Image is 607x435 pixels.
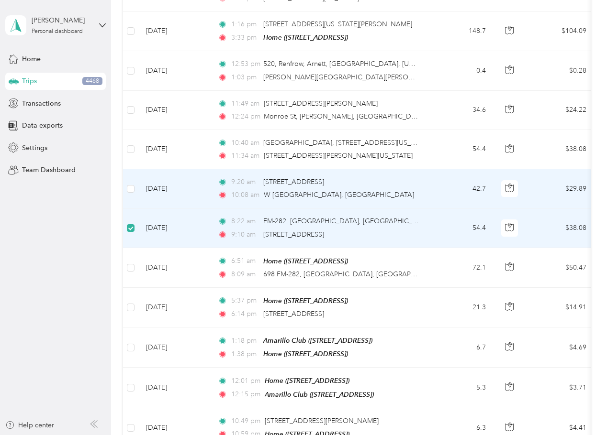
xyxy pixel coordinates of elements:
[430,11,494,51] td: 148.7
[527,11,594,51] td: $104.09
[138,51,210,90] td: [DATE]
[527,368,594,408] td: $3.71
[231,349,259,359] span: 1:38 pm
[263,178,324,186] span: [STREET_ADDRESS]
[263,217,432,225] span: FM-282, [GEOGRAPHIC_DATA], [GEOGRAPHIC_DATA]
[138,288,210,327] td: [DATE]
[22,98,61,109] span: Transactions
[231,389,260,400] span: 12:15 pm
[430,51,494,90] td: 0.4
[32,15,91,25] div: [PERSON_NAME]
[22,120,63,130] span: Data exports
[138,327,210,368] td: [DATE]
[231,19,259,30] span: 1:16 pm
[231,151,259,161] span: 11:34 am
[430,208,494,248] td: 54.4
[231,256,259,266] span: 6:51 am
[263,337,372,344] span: Amarillo Club ([STREET_ADDRESS])
[231,72,259,83] span: 1:03 pm
[430,91,494,130] td: 34.6
[22,165,76,175] span: Team Dashboard
[231,309,259,319] span: 6:14 pm
[263,310,324,318] span: [STREET_ADDRESS]
[263,350,348,358] span: Home ([STREET_ADDRESS])
[264,152,413,160] span: [STREET_ADDRESS][PERSON_NAME][US_STATE]
[430,368,494,408] td: 5.3
[263,297,348,304] span: Home ([STREET_ADDRESS])
[264,191,414,199] span: W [GEOGRAPHIC_DATA], [GEOGRAPHIC_DATA]
[231,111,259,122] span: 12:24 pm
[430,248,494,288] td: 72.1
[265,417,379,425] span: [STREET_ADDRESS][PERSON_NAME]
[138,208,210,248] td: [DATE]
[231,269,259,280] span: 8:09 am
[527,327,594,368] td: $4.69
[263,230,324,239] span: [STREET_ADDRESS]
[265,391,374,398] span: Amarillo Club ([STREET_ADDRESS])
[527,208,594,248] td: $38.08
[138,130,210,169] td: [DATE]
[263,270,445,278] span: 698 FM-282, [GEOGRAPHIC_DATA], [GEOGRAPHIC_DATA]
[231,416,260,426] span: 10:49 pm
[138,248,210,288] td: [DATE]
[82,77,102,86] span: 4468
[527,130,594,169] td: $38.08
[231,138,259,148] span: 10:40 am
[527,169,594,208] td: $29.89
[5,420,54,430] button: Help center
[231,33,259,43] span: 3:33 pm
[430,327,494,368] td: 6.7
[263,60,533,68] span: 520, Renfrow, Arnett, [GEOGRAPHIC_DATA], [US_STATE], 73832, [GEOGRAPHIC_DATA]
[231,295,259,306] span: 5:37 pm
[32,29,83,34] div: Personal dashboard
[138,169,210,208] td: [DATE]
[231,336,259,346] span: 1:18 pm
[527,248,594,288] td: $50.47
[263,20,412,28] span: [STREET_ADDRESS][US_STATE][PERSON_NAME]
[231,190,259,200] span: 10:08 am
[263,257,348,265] span: Home ([STREET_ADDRESS])
[22,54,41,64] span: Home
[265,377,349,384] span: Home ([STREET_ADDRESS])
[22,76,37,86] span: Trips
[430,288,494,327] td: 21.3
[264,112,426,120] span: Monroe St, [PERSON_NAME], [GEOGRAPHIC_DATA]
[231,177,259,187] span: 9:20 am
[263,139,432,147] span: [GEOGRAPHIC_DATA], [STREET_ADDRESS][US_STATE]
[231,376,260,386] span: 12:01 pm
[231,98,259,109] span: 11:49 am
[138,368,210,408] td: [DATE]
[231,59,259,69] span: 12:53 pm
[430,169,494,208] td: 42.7
[527,91,594,130] td: $24.22
[264,99,378,108] span: [STREET_ADDRESS][PERSON_NAME]
[138,11,210,51] td: [DATE]
[553,381,607,435] iframe: Everlance-gr Chat Button Frame
[527,288,594,327] td: $14.91
[22,143,47,153] span: Settings
[263,33,348,41] span: Home ([STREET_ADDRESS])
[527,51,594,90] td: $0.28
[231,216,259,227] span: 8:22 am
[430,130,494,169] td: 54.4
[138,91,210,130] td: [DATE]
[231,229,259,240] span: 9:10 am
